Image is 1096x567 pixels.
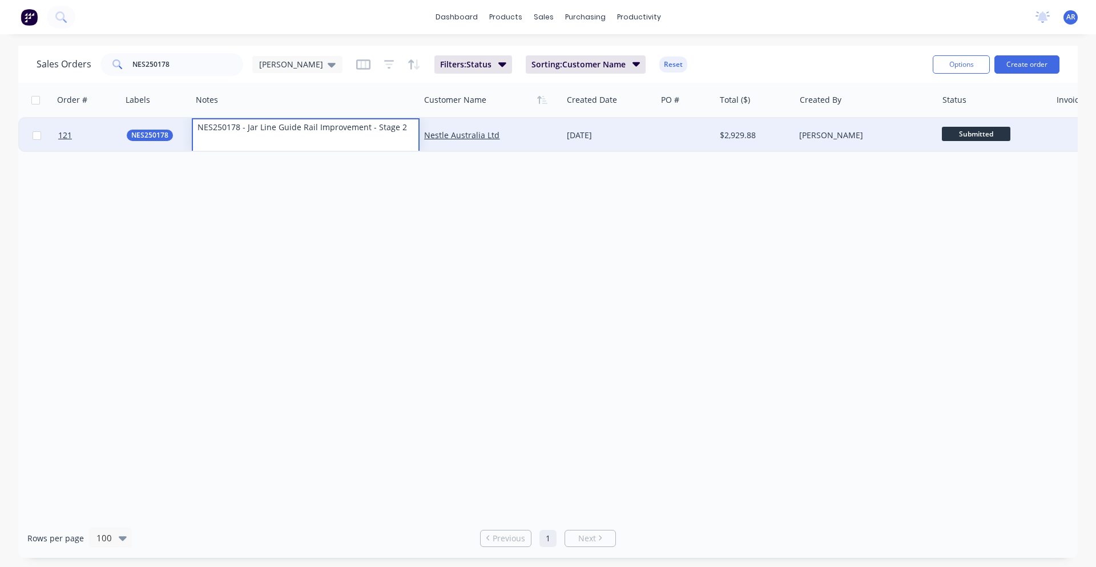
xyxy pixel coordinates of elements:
[57,94,87,106] div: Order #
[799,130,926,141] div: [PERSON_NAME]
[720,94,750,106] div: Total ($)
[430,9,483,26] a: dashboard
[27,533,84,544] span: Rows per page
[434,55,512,74] button: Filters:Status
[567,94,617,106] div: Created Date
[126,94,150,106] div: Labels
[196,94,218,106] div: Notes
[1066,12,1075,22] span: AR
[481,533,531,544] a: Previous page
[720,130,787,141] div: $2,929.88
[440,59,491,70] span: Filters: Status
[424,130,499,140] a: Nestle Australia Ltd
[131,130,168,141] span: NES250178
[611,9,667,26] div: productivity
[58,130,72,141] span: 121
[193,119,418,135] div: NES250178 - Jar Line Guide Rail Improvement - Stage 2
[526,55,646,74] button: Sorting:Customer Name
[132,53,244,76] input: Search...
[933,55,990,74] button: Options
[37,59,91,70] h1: Sales Orders
[528,9,559,26] div: sales
[424,94,486,106] div: Customer Name
[659,57,687,73] button: Reset
[531,59,626,70] span: Sorting: Customer Name
[942,127,1010,141] span: Submitted
[476,530,620,547] ul: Pagination
[942,94,966,106] div: Status
[994,55,1059,74] button: Create order
[493,533,525,544] span: Previous
[567,130,652,141] div: [DATE]
[539,530,557,547] a: Page 1 is your current page
[661,94,679,106] div: PO #
[565,533,615,544] a: Next page
[127,130,173,141] button: NES250178
[21,9,38,26] img: Factory
[259,58,323,70] span: [PERSON_NAME]
[578,533,596,544] span: Next
[800,94,841,106] div: Created By
[483,9,528,26] div: products
[58,118,127,152] a: 121
[559,9,611,26] div: purchasing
